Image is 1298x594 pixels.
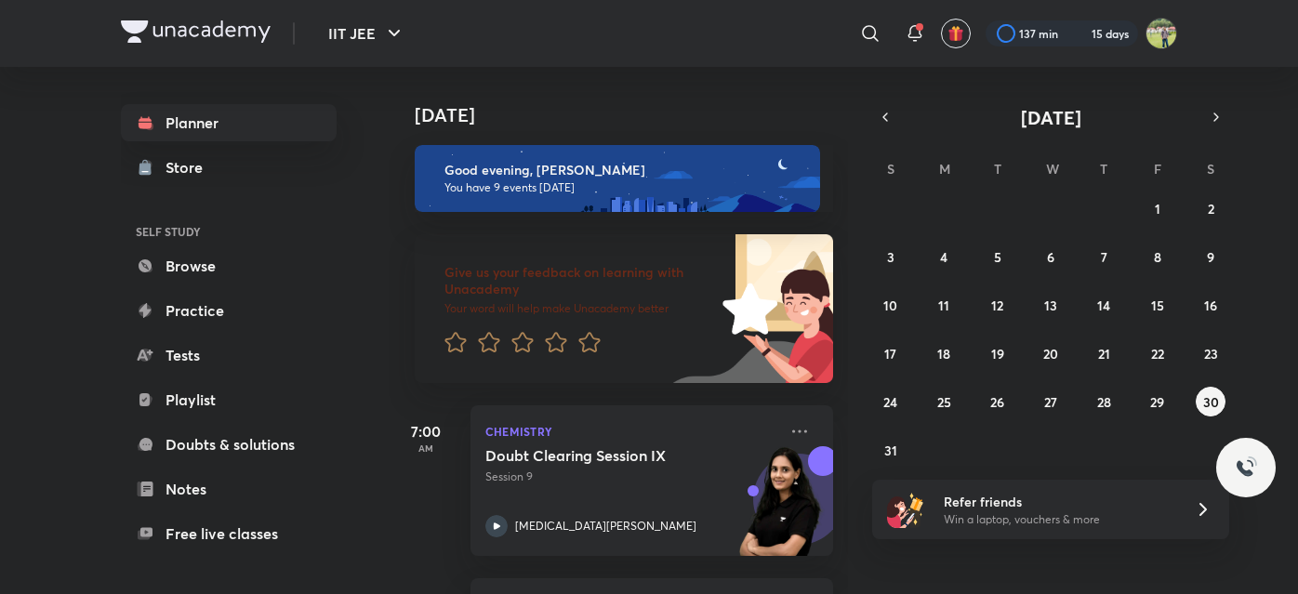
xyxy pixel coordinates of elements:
abbr: August 8, 2025 [1154,248,1161,266]
abbr: August 31, 2025 [884,442,897,459]
button: August 9, 2025 [1196,242,1225,271]
abbr: August 28, 2025 [1097,393,1111,411]
button: August 3, 2025 [876,242,906,271]
abbr: August 22, 2025 [1151,345,1164,363]
div: Store [166,156,214,178]
abbr: August 18, 2025 [937,345,950,363]
button: August 10, 2025 [876,290,906,320]
button: August 30, 2025 [1196,387,1225,416]
p: Session 9 [485,469,777,485]
h5: Doubt Clearing Session IX [485,446,717,465]
a: Playlist [121,381,337,418]
abbr: August 15, 2025 [1151,297,1164,314]
abbr: August 26, 2025 [990,393,1004,411]
button: August 25, 2025 [929,387,959,416]
a: Tests [121,337,337,374]
p: [MEDICAL_DATA][PERSON_NAME] [515,518,696,535]
abbr: Thursday [1100,160,1107,178]
button: IIT JEE [317,15,417,52]
abbr: Sunday [887,160,894,178]
button: August 21, 2025 [1089,338,1119,368]
button: August 27, 2025 [1036,387,1066,416]
button: August 20, 2025 [1036,338,1066,368]
button: August 18, 2025 [929,338,959,368]
abbr: August 30, 2025 [1203,393,1219,411]
button: August 15, 2025 [1143,290,1172,320]
p: Win a laptop, vouchers & more [944,511,1172,528]
p: Your word will help make Unacademy better [444,301,716,316]
abbr: August 16, 2025 [1204,297,1217,314]
img: unacademy [731,446,833,574]
img: referral [887,491,924,528]
img: feedback_image [659,234,833,383]
abbr: August 17, 2025 [884,345,896,363]
abbr: August 1, 2025 [1155,200,1160,218]
button: August 22, 2025 [1143,338,1172,368]
img: streak [1069,24,1088,43]
abbr: August 21, 2025 [1098,345,1110,363]
abbr: August 3, 2025 [887,248,894,266]
button: August 8, 2025 [1143,242,1172,271]
button: August 26, 2025 [983,387,1013,416]
span: [DATE] [1021,105,1081,130]
h6: Good evening, [PERSON_NAME] [444,162,803,178]
abbr: August 11, 2025 [938,297,949,314]
button: August 24, 2025 [876,387,906,416]
abbr: August 12, 2025 [991,297,1003,314]
abbr: August 29, 2025 [1150,393,1164,411]
abbr: August 6, 2025 [1047,248,1054,266]
button: August 31, 2025 [876,435,906,465]
button: August 5, 2025 [983,242,1013,271]
abbr: August 24, 2025 [883,393,897,411]
button: August 7, 2025 [1089,242,1119,271]
abbr: Tuesday [994,160,1001,178]
abbr: August 19, 2025 [991,345,1004,363]
p: Chemistry [485,420,777,442]
button: August 4, 2025 [929,242,959,271]
a: Doubts & solutions [121,426,337,463]
img: avatar [947,25,964,42]
a: Free live classes [121,515,337,552]
button: August 1, 2025 [1143,193,1172,223]
abbr: Wednesday [1046,160,1059,178]
a: Notes [121,470,337,508]
abbr: August 7, 2025 [1101,248,1107,266]
abbr: August 5, 2025 [994,248,1001,266]
button: avatar [941,19,971,48]
button: August 11, 2025 [929,290,959,320]
a: Company Logo [121,20,271,47]
abbr: August 13, 2025 [1044,297,1057,314]
button: August 29, 2025 [1143,387,1172,416]
h5: 7:00 [389,420,463,442]
a: Practice [121,292,337,329]
abbr: August 25, 2025 [937,393,951,411]
abbr: August 14, 2025 [1097,297,1110,314]
button: [DATE] [898,104,1203,130]
abbr: August 20, 2025 [1043,345,1058,363]
a: Planner [121,104,337,141]
img: Company Logo [121,20,271,43]
button: August 2, 2025 [1196,193,1225,223]
button: August 6, 2025 [1036,242,1066,271]
button: August 12, 2025 [983,290,1013,320]
button: August 28, 2025 [1089,387,1119,416]
abbr: Saturday [1207,160,1214,178]
button: August 19, 2025 [983,338,1013,368]
abbr: August 27, 2025 [1044,393,1057,411]
abbr: Friday [1154,160,1161,178]
a: Store [121,149,337,186]
abbr: Monday [939,160,950,178]
abbr: August 23, 2025 [1204,345,1218,363]
button: August 14, 2025 [1089,290,1119,320]
img: ttu [1235,456,1257,479]
h6: Refer friends [944,492,1172,511]
img: evening [415,145,820,212]
h6: Give us your feedback on learning with Unacademy [444,264,716,297]
button: August 16, 2025 [1196,290,1225,320]
button: August 23, 2025 [1196,338,1225,368]
abbr: August 10, 2025 [883,297,897,314]
a: Browse [121,247,337,284]
abbr: August 4, 2025 [940,248,947,266]
h4: [DATE] [415,104,852,126]
button: August 17, 2025 [876,338,906,368]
